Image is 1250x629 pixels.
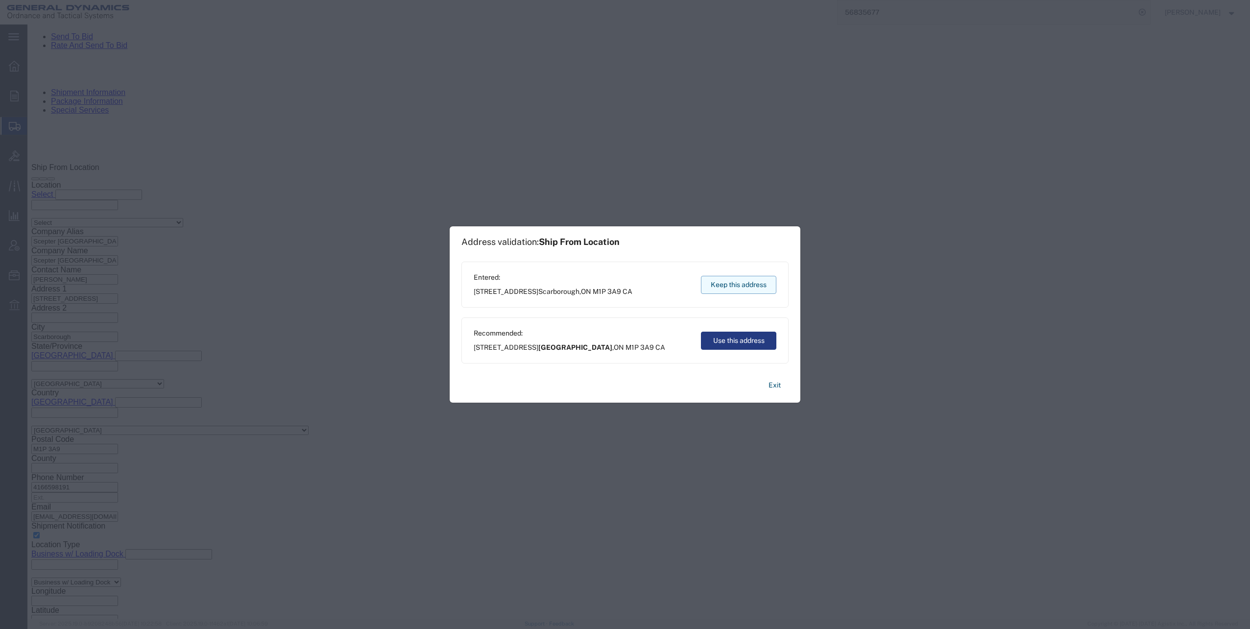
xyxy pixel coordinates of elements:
[538,343,612,351] span: [GEOGRAPHIC_DATA]
[538,288,579,295] span: Scarborough
[701,276,776,294] button: Keep this address
[623,288,632,295] span: CA
[474,342,665,353] span: [STREET_ADDRESS] ,
[614,343,624,351] span: ON
[761,377,789,394] button: Exit
[474,328,665,339] span: Recommended:
[461,237,620,247] h1: Address validation:
[701,332,776,350] button: Use this address
[593,288,621,295] span: M1P 3A9
[625,343,654,351] span: M1P 3A9
[474,287,632,297] span: [STREET_ADDRESS] ,
[474,272,632,283] span: Entered:
[539,237,620,247] span: Ship From Location
[655,343,665,351] span: CA
[581,288,591,295] span: ON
